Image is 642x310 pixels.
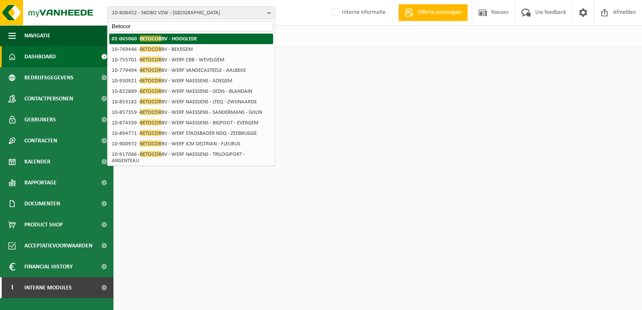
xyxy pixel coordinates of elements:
span: Offerte aanvragen [416,8,463,17]
span: Acceptatievoorwaarden [24,235,92,256]
li: 10-857359 - BV - WERF NAESSENS - SANDERMANS - GHLIN [109,107,273,118]
button: 10-808452 - SKOBO VZW - [GEOGRAPHIC_DATA] [107,6,275,19]
span: BETOCOR [140,109,161,115]
li: 10-930921 - BV - WERF NAESSENS - ADEGEM [109,76,273,86]
span: I [8,277,16,298]
span: Product Shop [24,214,63,235]
input: Zoeken naar gekoppelde vestigingen [109,21,273,32]
span: Documenten [24,193,60,214]
li: 10-822889 - BV - WERF NAESSENS - SEDIS - BLANDAIN [109,86,273,97]
span: BETOCOR [140,151,161,157]
span: Kalender [24,151,50,172]
span: BETOCOR [140,77,161,84]
span: BETOCOR [140,98,161,105]
span: BETOCOR [140,46,161,52]
span: Dashboard [24,46,56,67]
li: 10-900972 - BV - WERF ICM DELTRIAN - FLEURUS [109,139,273,149]
span: Gebruikers [24,109,56,130]
span: Contactpersonen [24,88,73,109]
span: Rapportage [24,172,57,193]
span: Financial History [24,256,73,277]
span: BETOCOR [140,35,161,42]
li: 10-894771 - BV - WERF STADSBADER NDQ - ZEEBRUGGE [109,128,273,139]
span: BETOCOR [140,130,161,136]
li: 10-853182 - BV - WERF NAESSENS - LTEQ - ZWIJNAARDE [109,97,273,107]
a: Offerte aanvragen [398,4,468,21]
strong: 01-065060 - BV - HOOGLEDE [112,35,197,42]
li: 10-917086 - BV - WERF NAESSENS - TRILOGIPORT - ARGENTEAU [109,149,273,166]
span: 10-808452 - SKOBO VZW - [GEOGRAPHIC_DATA] [112,7,264,19]
li: 10-874339 - BV - WERF NAESSENS - BIGFOOT - EVERGEM [109,118,273,128]
span: BETOCOR [140,67,161,73]
span: Interne modules [24,277,72,298]
label: Interne informatie [330,6,386,19]
span: BETOCOR [140,119,161,126]
span: BETOCOR [140,140,161,147]
li: 10-755701 - BV - WERF CBB - WEVELGEM [109,55,273,65]
span: BETOCOR [140,88,161,94]
span: Contracten [24,130,57,151]
li: 10-779494 - BV - WERF VANDECASTEELE - AALBEKE [109,65,273,76]
span: Navigatie [24,25,50,46]
span: BETOCOR [140,56,161,63]
li: 10-769446 - BV - BEKEGEM [109,44,273,55]
span: Bedrijfsgegevens [24,67,74,88]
